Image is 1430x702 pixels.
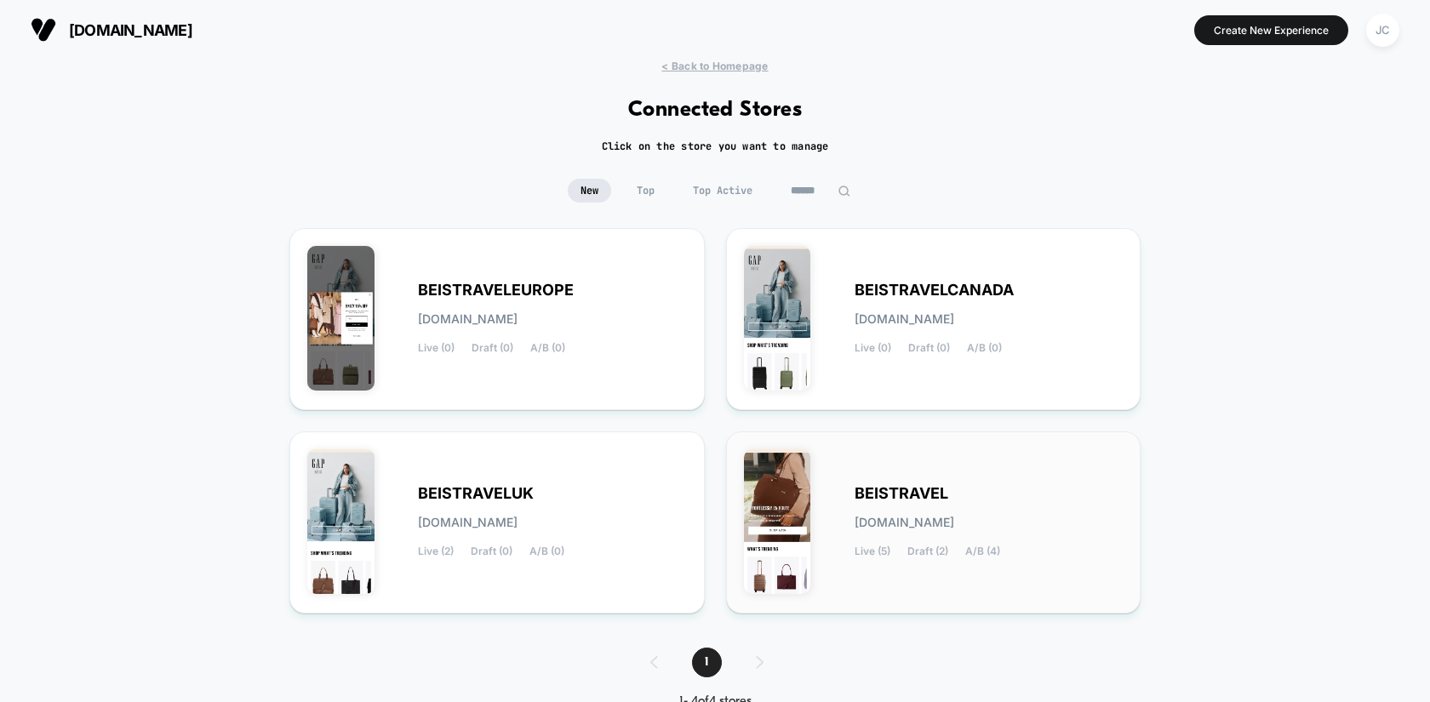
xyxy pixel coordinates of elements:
img: BEISTRAVELUK [307,449,375,594]
img: BEISTRAVELCANADA [744,246,811,391]
button: [DOMAIN_NAME] [26,16,197,43]
span: Draft (2) [907,545,948,557]
img: Visually logo [31,17,56,43]
span: 1 [692,648,722,677]
span: BEISTRAVELEUROPE [418,284,574,296]
span: New [568,179,611,203]
span: Draft (0) [472,342,513,354]
span: Live (0) [418,342,455,354]
div: JC [1366,14,1399,47]
span: Live (2) [418,545,454,557]
span: Draft (0) [471,545,512,557]
button: Create New Experience [1194,15,1348,45]
span: BEISTRAVELUK [418,488,534,499]
span: Top [624,179,667,203]
span: BEISTRAVEL [855,488,948,499]
span: Live (5) [855,545,890,557]
span: A/B (0) [529,545,564,557]
span: A/B (0) [530,342,565,354]
button: JC [1361,13,1404,48]
span: BEISTRAVELCANADA [855,284,1014,296]
h2: Click on the store you want to manage [602,140,829,153]
span: [DOMAIN_NAME] [418,313,518,325]
span: Top Active [680,179,765,203]
span: [DOMAIN_NAME] [418,517,518,528]
span: [DOMAIN_NAME] [855,313,954,325]
span: [DOMAIN_NAME] [69,21,192,39]
span: A/B (0) [967,342,1002,354]
h1: Connected Stores [628,98,803,123]
img: edit [838,185,850,197]
span: Live (0) [855,342,891,354]
span: Draft (0) [908,342,950,354]
img: BEISTRAVELEUROPE [307,246,375,391]
span: < Back to Homepage [661,60,768,72]
span: A/B (4) [965,545,1000,557]
img: BEISTRAVEL [744,449,811,594]
span: [DOMAIN_NAME] [855,517,954,528]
